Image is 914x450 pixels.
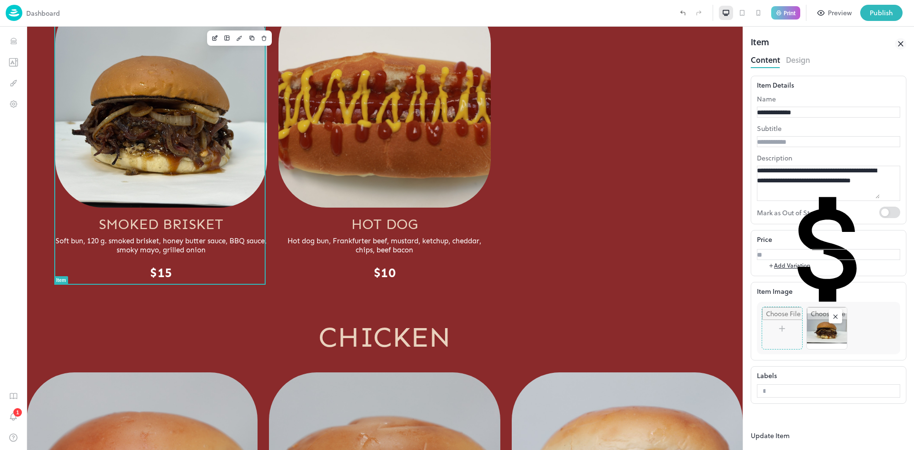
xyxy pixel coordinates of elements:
[786,52,810,65] button: Design
[675,5,691,21] label: Undo (Ctrl + Z)
[347,239,369,254] span: $10
[870,8,893,18] div: Publish
[207,5,219,18] button: Design
[219,5,231,18] button: Duplicate
[757,153,900,163] p: Description
[757,234,772,244] p: Price
[194,5,207,18] button: Layout
[30,251,40,256] div: Item
[751,35,769,52] div: Item
[784,10,795,16] p: Print
[325,190,391,205] span: Hot dog
[757,94,900,104] p: Name
[751,52,780,65] button: Content
[757,80,900,90] div: Item Details
[757,370,900,380] p: Labels
[757,123,900,133] p: Subtitle
[829,309,842,323] div: Remove image
[182,5,194,18] button: Edit
[757,207,879,218] p: Mark as Out of Stock
[72,190,197,205] span: Smoked Brisket
[860,5,903,21] button: Publish
[261,210,455,228] span: Hot dog bun, Frankfurter beef, mustard, ketchup, cheddar, chips, beef bacon
[26,8,60,18] p: Dashboard
[812,5,857,21] button: Preview
[123,239,146,254] span: $15
[757,286,900,296] p: Item Image
[6,5,22,21] img: logo-86c26b7e.jpg
[29,210,240,228] span: Soft bun, 120 g. smoked brisket, honey butter sauce, BBQ sauce, smoky mayo, grilled onion
[231,5,244,18] button: Delete
[828,8,852,18] div: Preview
[691,5,707,21] label: Redo (Ctrl + Y)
